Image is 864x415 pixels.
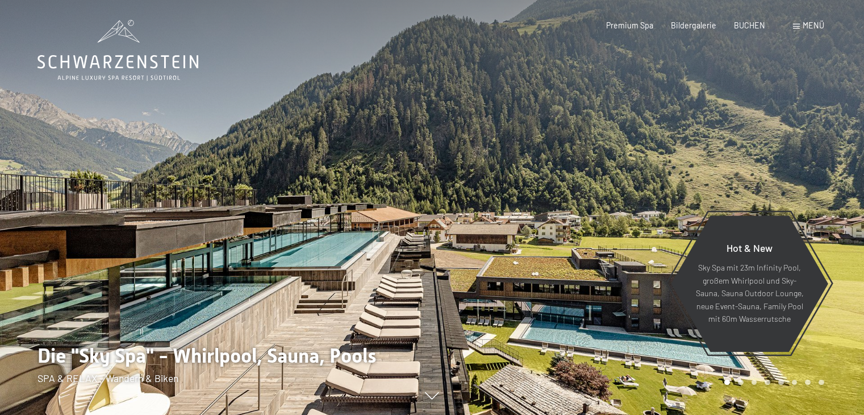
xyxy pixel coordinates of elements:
a: Premium Spa [606,20,653,30]
div: Carousel Page 8 [819,380,824,385]
span: Menü [803,20,824,30]
div: Carousel Page 7 [805,380,811,385]
p: Sky Spa mit 23m Infinity Pool, großem Whirlpool und Sky-Sauna, Sauna Outdoor Lounge, neue Event-S... [695,262,804,326]
div: Carousel Page 6 [792,380,798,385]
div: Carousel Page 2 [738,380,744,385]
div: Carousel Page 5 [778,380,784,385]
a: Hot & New Sky Spa mit 23m Infinity Pool, großem Whirlpool und Sky-Sauna, Sauna Outdoor Lounge, ne... [670,215,829,352]
div: Carousel Page 4 [765,380,770,385]
div: Carousel Page 3 [752,380,757,385]
span: Hot & New [727,242,773,254]
a: Bildergalerie [671,20,716,30]
div: Carousel Pagination [720,380,824,385]
div: Carousel Page 1 (Current Slide) [724,380,730,385]
a: BUCHEN [734,20,765,30]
